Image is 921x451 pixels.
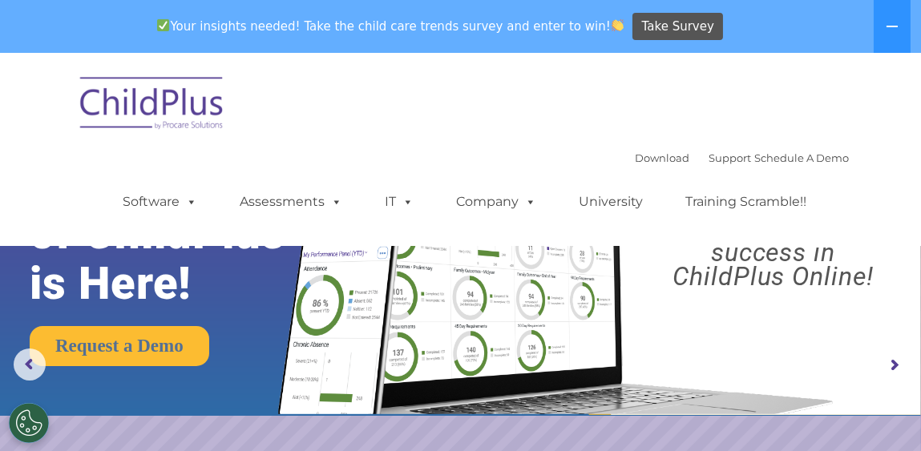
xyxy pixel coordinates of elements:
[370,186,430,218] a: IT
[636,151,690,164] a: Download
[632,13,723,41] a: Take Survey
[30,326,209,366] a: Request a Demo
[441,186,553,218] a: Company
[224,186,359,218] a: Assessments
[151,10,631,42] span: Your insights needed! Take the child care trends survey and enter to win!
[72,66,232,146] img: ChildPlus by Procare Solutions
[642,13,714,41] span: Take Survey
[636,151,850,164] font: |
[564,186,660,218] a: University
[709,151,752,164] a: Support
[107,186,214,218] a: Software
[636,168,910,288] rs-layer: Boost your productivity and streamline your success in ChildPlus Online!
[157,19,169,31] img: ✅
[670,186,823,218] a: Training Scramble!!
[30,158,324,309] rs-layer: The Future of ChildPlus is Here!
[9,403,49,443] button: Cookies Settings
[612,19,624,31] img: 👏
[755,151,850,164] a: Schedule A Demo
